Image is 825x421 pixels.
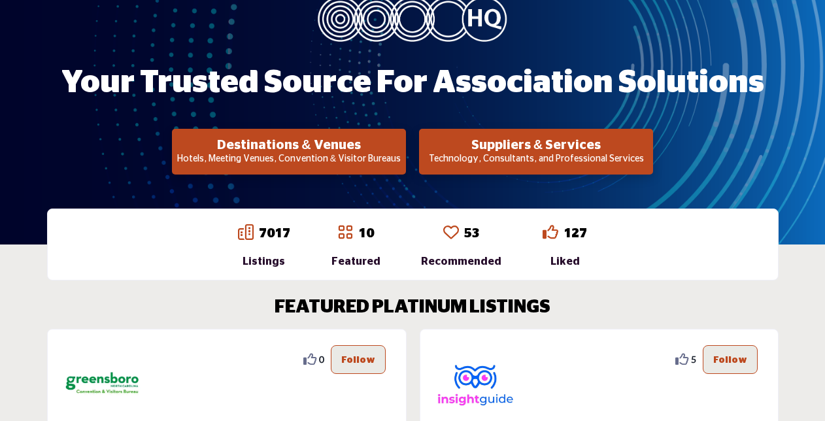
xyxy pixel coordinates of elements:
[259,227,290,240] a: 7017
[419,129,653,175] button: Suppliers & Services Technology, Consultants, and Professional Services
[331,345,386,374] button: Follow
[564,227,587,240] a: 127
[176,153,402,166] p: Hotels, Meeting Venues, Convention & Visitor Bureaus
[331,254,380,269] div: Featured
[421,254,501,269] div: Recommended
[543,254,587,269] div: Liked
[319,352,324,366] span: 0
[543,224,558,240] i: Go to Liked
[61,63,764,103] h1: Your Trusted Source for Association Solutions
[358,227,374,240] a: 10
[423,153,649,166] p: Technology, Consultants, and Professional Services
[172,129,406,175] button: Destinations & Venues Hotels, Meeting Venues, Convention & Visitor Bureaus
[341,352,375,367] p: Follow
[691,352,696,366] span: 5
[337,224,353,243] a: Go to Featured
[443,224,459,243] a: Go to Recommended
[464,227,480,240] a: 53
[238,254,290,269] div: Listings
[275,297,550,319] h2: FEATURED PLATINUM LISTINGS
[423,137,649,153] h2: Suppliers & Services
[703,345,758,374] button: Follow
[176,137,402,153] h2: Destinations & Venues
[713,352,747,367] p: Follow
